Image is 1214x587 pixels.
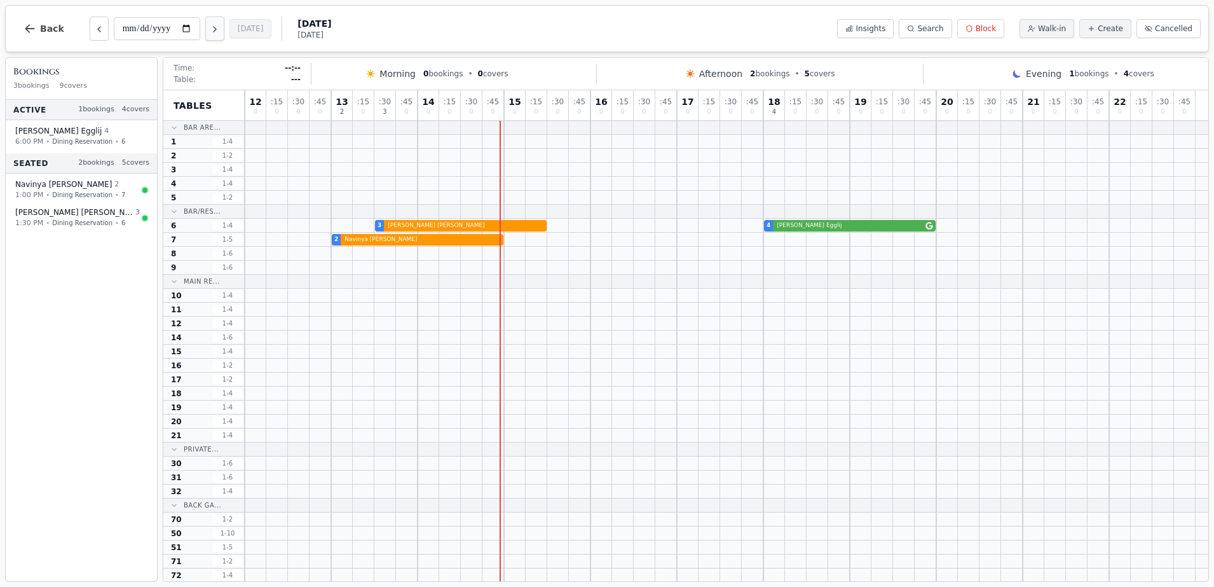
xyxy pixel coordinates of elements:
span: Morning [379,67,416,80]
button: Insights [837,19,894,38]
span: 0 [664,109,667,115]
span: 0 [534,109,538,115]
span: 6 [121,218,125,228]
span: Bar/Res... [184,207,221,216]
span: 2 [750,69,755,78]
span: 13 [336,97,348,106]
span: : 15 [530,98,542,106]
span: 0 [945,109,949,115]
button: Block [957,19,1004,38]
span: 9 covers [60,81,87,92]
span: 1 - 2 [212,361,243,370]
span: 3 [135,207,140,218]
span: : 45 [746,98,758,106]
span: • [115,190,119,200]
span: [PERSON_NAME] Egglij [15,126,102,136]
span: : 15 [703,98,715,106]
span: 5 covers [122,158,149,169]
span: Create [1098,24,1123,34]
button: Previous day [90,17,109,41]
span: 72 [171,570,182,581]
span: 14 [171,333,182,343]
span: 1:00 PM [15,190,43,200]
span: bookings [423,69,463,79]
span: [DATE] [297,30,331,40]
span: 0 [642,109,646,115]
button: Create [1079,19,1131,38]
span: 8 [171,249,176,259]
span: : 45 [1178,98,1190,106]
span: 51 [171,542,182,553]
h3: Bookings [13,66,149,78]
button: Search [899,19,951,38]
span: 16 [171,361,182,371]
span: Table: [174,74,196,85]
span: --- [291,74,301,85]
span: • [46,218,50,228]
span: Tables [174,99,212,112]
span: 0 [1118,109,1122,115]
span: 31 [171,473,182,483]
span: 15 [508,97,521,106]
span: 1 - 2 [212,375,243,384]
span: 21 [1027,97,1039,106]
span: 1:30 PM [15,218,43,228]
span: 1 - 6 [212,333,243,342]
span: 1 - 6 [212,249,243,258]
span: 18 [768,97,780,106]
span: 10 [171,291,182,301]
span: 18 [171,389,182,399]
span: 71 [171,556,182,567]
span: 0 [423,69,428,78]
span: 1 [1069,69,1074,78]
span: 1 - 4 [212,305,243,314]
span: 12 [249,97,261,106]
span: Active [13,104,46,114]
svg: Google booking [925,222,933,230]
button: [PERSON_NAME] Egglij46:00 PM•Dining Reservation•6 [8,121,154,151]
span: : 15 [444,98,456,106]
span: 5 [171,193,176,203]
span: 0 [793,109,797,115]
span: : 45 [919,98,931,106]
span: 0 [404,109,408,115]
span: Walk-in [1038,24,1066,34]
span: 6 [121,137,125,146]
span: 1 - 2 [212,151,243,160]
span: 14 [422,97,434,106]
span: 0 [880,109,883,115]
span: 12 [171,319,182,329]
button: Walk-in [1020,19,1074,38]
span: 0 [447,109,451,115]
span: 16 [595,97,607,106]
span: : 30 [725,98,737,106]
span: 17 [681,97,693,106]
span: --:-- [285,63,301,73]
span: 17 [171,375,182,385]
span: : 30 [638,98,650,106]
span: 2 [340,109,344,115]
span: 7 [171,235,176,245]
span: Block [976,24,996,34]
span: bookings [1069,69,1108,79]
span: • [115,218,119,228]
span: 0 [728,109,732,115]
span: covers [805,69,835,79]
span: [PERSON_NAME] [PERSON_NAME] [15,207,133,218]
span: 2 bookings [78,158,114,169]
span: Private... [184,445,219,454]
span: 0 [1161,109,1164,115]
span: 21 [171,431,182,441]
span: : 30 [1157,98,1169,106]
span: 0 [426,109,430,115]
span: 1 - 4 [212,137,243,146]
span: 3 [378,221,381,230]
span: 1 - 4 [212,431,243,440]
span: 1 - 2 [212,556,243,566]
span: 1 - 4 [212,570,243,580]
span: 15 [171,347,182,357]
span: 3 [171,165,176,175]
span: : 30 [1070,98,1082,106]
span: 3 [383,109,386,115]
span: : 15 [962,98,974,106]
